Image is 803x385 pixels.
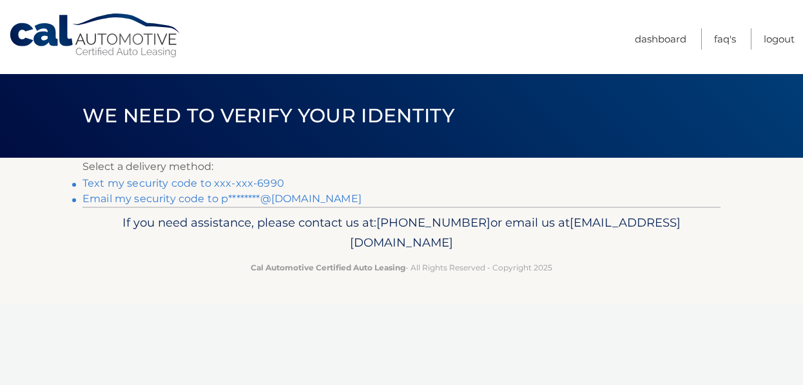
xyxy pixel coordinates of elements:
[91,261,712,274] p: - All Rights Reserved - Copyright 2025
[714,28,736,50] a: FAQ's
[635,28,686,50] a: Dashboard
[82,158,721,176] p: Select a delivery method:
[82,104,454,127] span: We need to verify your identity
[8,13,182,59] a: Cal Automotive
[82,192,362,205] a: Email my security code to p********@[DOMAIN_NAME]
[91,212,712,254] p: If you need assistance, please contact us at: or email us at
[764,28,795,50] a: Logout
[251,263,405,272] strong: Cal Automotive Certified Auto Leasing
[376,215,490,230] span: [PHONE_NUMBER]
[82,177,284,189] a: Text my security code to xxx-xxx-6990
